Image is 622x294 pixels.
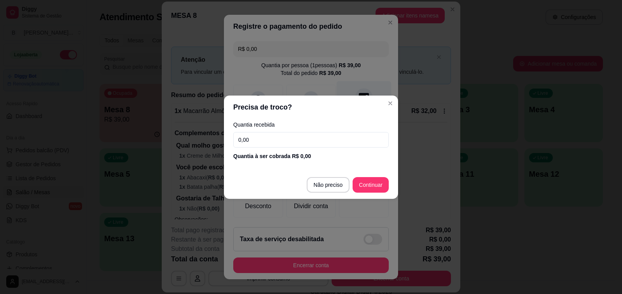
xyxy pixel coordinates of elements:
button: Não preciso [307,177,350,193]
div: Quantia à ser cobrada R$ 0,00 [233,152,389,160]
button: Close [384,97,397,110]
header: Precisa de troco? [224,96,398,119]
button: Continuar [353,177,389,193]
label: Quantia recebida [233,122,389,127]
